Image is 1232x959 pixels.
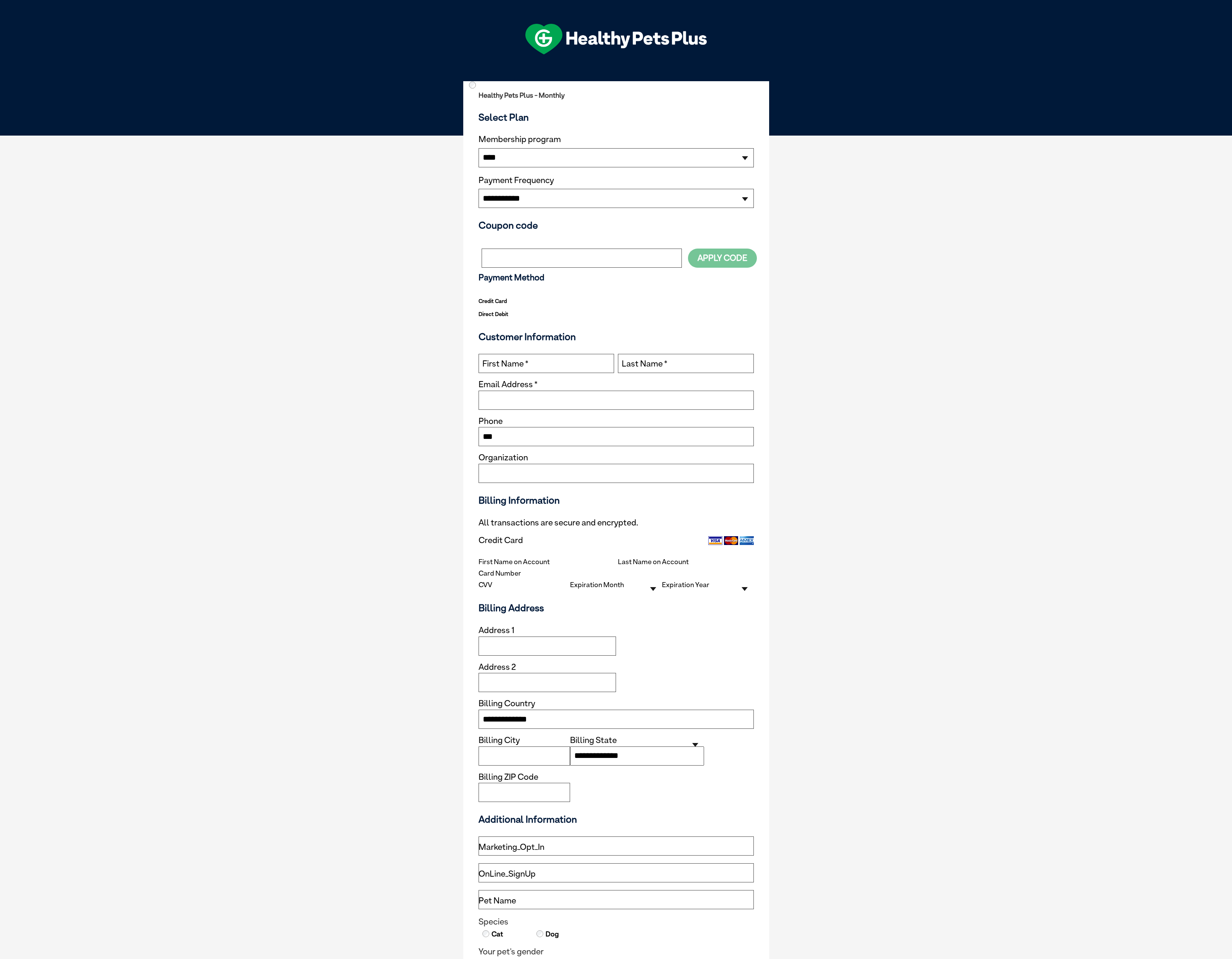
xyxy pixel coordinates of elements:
[724,536,738,545] img: Mastercard
[479,296,507,306] label: Credit Card
[479,92,754,99] h2: Healthy Pets Plus - Monthly
[525,24,707,54] img: hpp-logo-landscape-green-white.png
[479,309,508,319] label: Direct Debit
[475,813,757,825] h3: Additional Information
[479,380,538,389] label: Email Address *
[688,249,757,267] button: Apply Code
[622,359,667,369] label: Last Name *
[570,581,624,589] label: Expiration Month
[479,581,492,589] label: CVV
[491,929,503,939] label: Cat
[479,558,550,566] label: First Name on Account
[479,453,528,462] label: Organization
[479,736,520,745] label: Billing City
[479,663,516,671] label: Address 2
[479,273,754,283] h3: Payment Method
[479,602,754,614] h3: Billing Address
[479,626,515,635] label: Address 1
[479,699,535,708] label: Billing Country
[479,947,754,957] legend: Your pet's gender
[479,219,754,231] h3: Coupon code
[662,581,709,589] label: Expiration Year
[618,558,689,566] label: Last Name on Account
[479,417,503,425] label: Phone
[479,134,754,144] label: Membership program
[479,111,754,123] h3: Select Plan
[479,331,754,342] h3: Customer Information
[545,929,559,939] label: Dog
[479,494,754,506] h3: Billing Information
[479,772,538,781] label: Billing ZIP Code
[479,532,523,548] div: Credit Card
[482,359,528,369] label: First Name *
[469,82,476,88] input: Direct Debit
[479,569,521,577] label: Card Number
[479,517,754,527] p: All transactions are secure and encrypted.
[479,917,754,927] legend: Species
[740,536,754,545] img: Amex
[479,175,554,185] label: Payment Frequency
[570,736,617,745] label: Billing State
[708,536,722,545] img: Visa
